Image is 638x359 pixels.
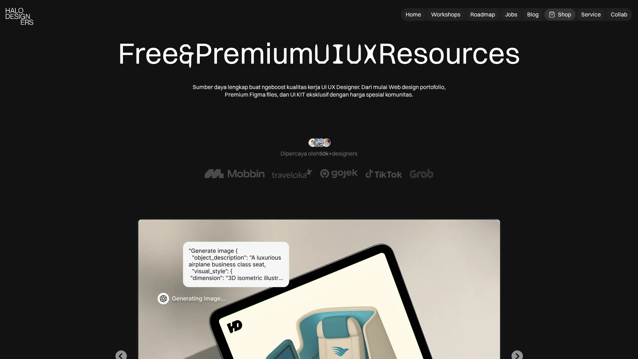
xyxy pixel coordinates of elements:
div: Dipercaya oleh designers [281,150,357,157]
a: Service [577,9,605,20]
a: Home [401,9,425,20]
a: Blog [523,9,543,20]
div: Collab [611,11,627,18]
a: Shop [544,9,575,20]
span: & [179,36,195,72]
div: Jobs [505,11,517,18]
a: Jobs [501,9,521,20]
div: Service [581,11,601,18]
a: Roadmap [466,9,499,20]
div: Shop [558,11,571,18]
div: Sumber daya lengkap buat ngeboost kualitas kerja UI UX Designer. Dari mulai Web design portofolio... [191,83,448,98]
a: Workshops [427,9,465,20]
div: Home [406,11,421,18]
div: Free Premium Resources [118,36,520,72]
div: Workshops [431,11,460,18]
span: UIUX [314,36,378,72]
span: 50k+ [319,150,332,157]
div: Roadmap [470,11,495,18]
div: Blog [527,11,539,18]
a: Collab [607,9,632,20]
